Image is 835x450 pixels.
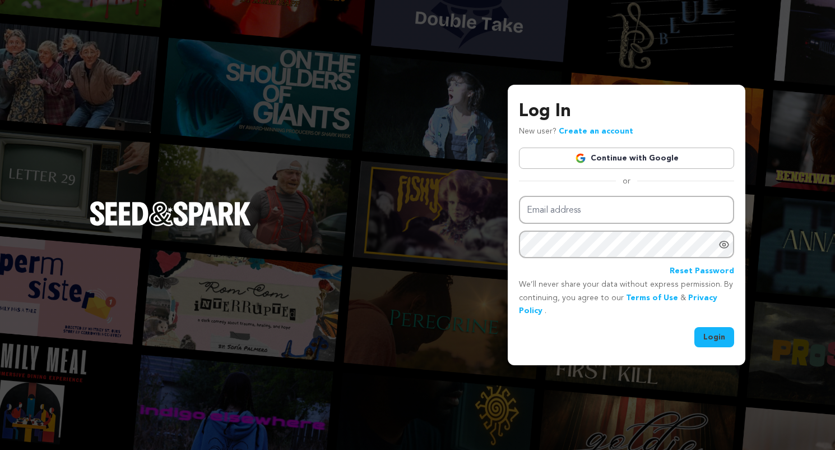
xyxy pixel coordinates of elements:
a: Continue with Google [519,148,734,169]
a: Terms of Use [626,294,678,302]
img: Seed&Spark Logo [90,201,251,226]
p: New user? [519,125,633,139]
span: or [616,176,637,187]
p: We’ll never share your data without express permission. By continuing, you agree to our & . [519,278,734,318]
a: Show password as plain text. Warning: this will display your password on the screen. [718,239,730,250]
button: Login [694,327,734,347]
input: Email address [519,196,734,224]
h3: Log In [519,98,734,125]
img: Google logo [575,153,586,164]
a: Reset Password [670,265,734,278]
a: Create an account [559,127,633,135]
a: Seed&Spark Homepage [90,201,251,249]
